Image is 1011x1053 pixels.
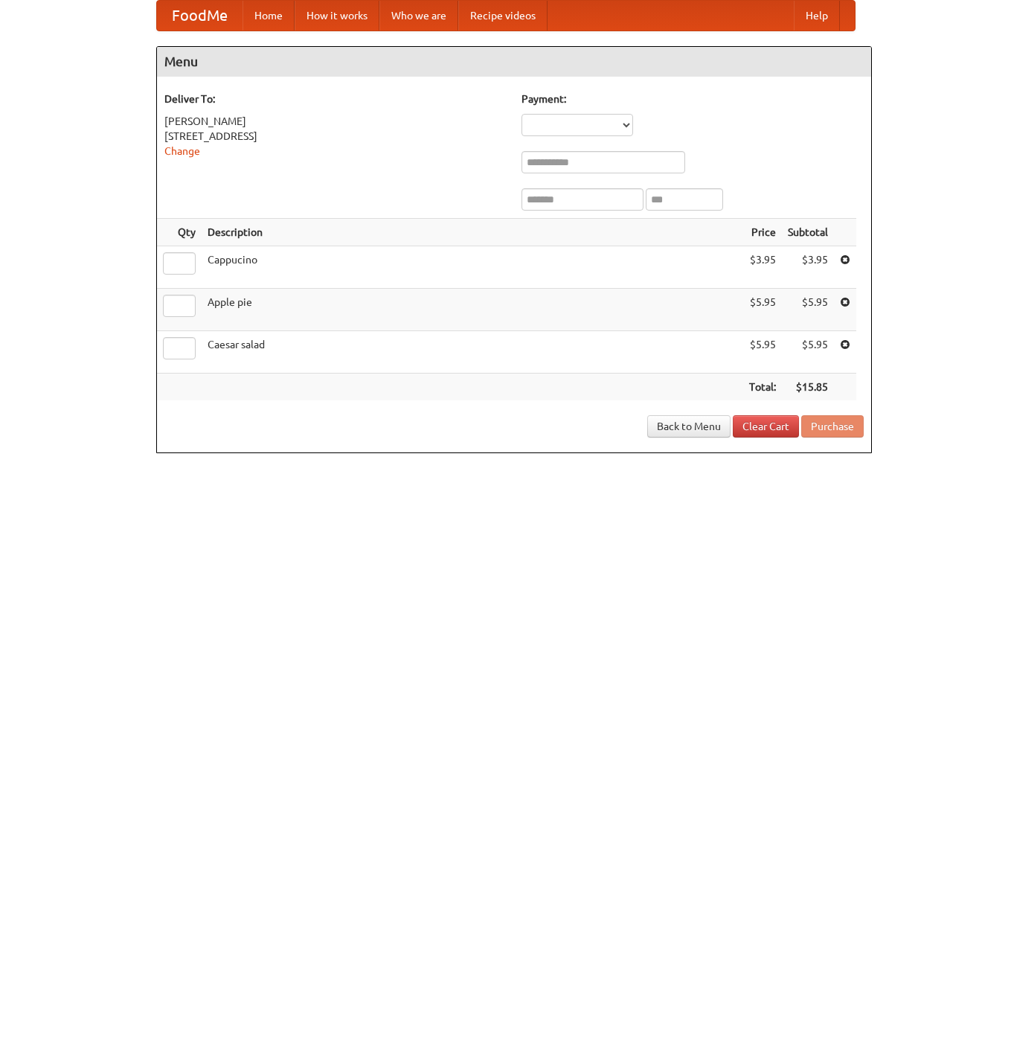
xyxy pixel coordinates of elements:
[647,415,731,438] a: Back to Menu
[458,1,548,31] a: Recipe videos
[782,331,834,374] td: $5.95
[164,92,507,106] h5: Deliver To:
[379,1,458,31] a: Who we are
[743,289,782,331] td: $5.95
[157,1,243,31] a: FoodMe
[157,219,202,246] th: Qty
[782,246,834,289] td: $3.95
[157,47,871,77] h4: Menu
[202,219,743,246] th: Description
[521,92,864,106] h5: Payment:
[164,145,200,157] a: Change
[202,331,743,374] td: Caesar salad
[164,114,507,129] div: [PERSON_NAME]
[202,246,743,289] td: Cappucino
[782,374,834,401] th: $15.85
[782,219,834,246] th: Subtotal
[202,289,743,331] td: Apple pie
[743,246,782,289] td: $3.95
[794,1,840,31] a: Help
[782,289,834,331] td: $5.95
[295,1,379,31] a: How it works
[801,415,864,438] button: Purchase
[743,374,782,401] th: Total:
[164,129,507,144] div: [STREET_ADDRESS]
[733,415,799,438] a: Clear Cart
[243,1,295,31] a: Home
[743,331,782,374] td: $5.95
[743,219,782,246] th: Price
